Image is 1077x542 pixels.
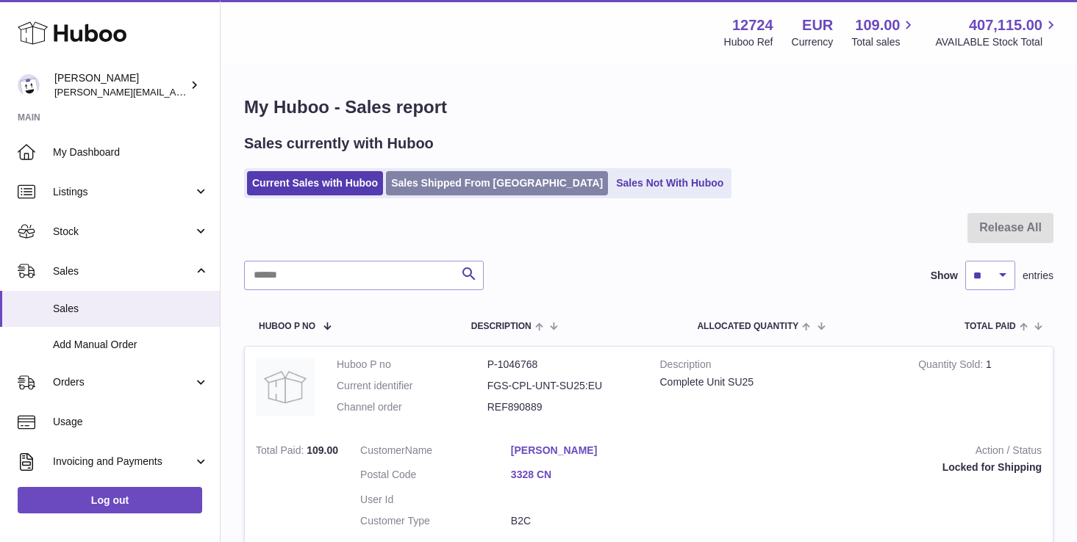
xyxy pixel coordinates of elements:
span: ALLOCATED Quantity [697,322,798,331]
span: 109.00 [307,444,338,456]
img: sebastian@ffern.co [18,74,40,96]
span: Description [471,322,532,331]
a: 3328 CN [511,468,662,482]
div: Currency [792,35,834,49]
span: Add Manual Order [53,338,209,352]
dd: FGS-CPL-UNT-SU25:EU [487,379,638,393]
span: Huboo P no [259,322,315,331]
strong: Action / Status [684,444,1042,461]
div: [PERSON_NAME] [54,71,187,99]
span: Customer [360,444,405,456]
a: [PERSON_NAME] [511,444,662,458]
a: Sales Not With Huboo [611,171,729,195]
span: Stock [53,225,193,239]
a: 109.00 Total sales [851,15,917,49]
dt: Name [360,444,511,461]
dt: Current identifier [337,379,487,393]
dt: Postal Code [360,468,511,485]
strong: Quantity Sold [918,358,986,374]
span: Sales [53,264,193,278]
dt: Channel order [337,400,487,414]
strong: EUR [802,15,833,35]
span: Orders [53,375,193,389]
dt: Huboo P no [337,358,487,372]
span: entries [1023,269,1053,283]
a: Log out [18,487,202,513]
a: Sales Shipped From [GEOGRAPHIC_DATA] [386,171,608,195]
div: Complete Unit SU25 [660,375,897,389]
img: no-photo.jpg [256,358,315,416]
span: Total paid [965,322,1016,331]
dd: P-1046768 [487,358,638,372]
dt: Customer Type [360,514,511,528]
span: Total sales [851,35,917,49]
span: Listings [53,185,193,199]
a: Current Sales with Huboo [247,171,383,195]
dt: User Id [360,493,511,507]
td: 1 [907,347,1053,433]
h2: Sales currently with Huboo [244,134,434,153]
span: 407,115.00 [969,15,1042,35]
span: Invoicing and Payments [53,455,193,469]
label: Show [931,269,958,283]
strong: Total Paid [256,444,307,460]
span: [PERSON_NAME][EMAIL_ADDRESS][DOMAIN_NAME] [54,86,295,98]
dd: B2C [511,514,662,528]
span: 109.00 [855,15,900,35]
a: 407,115.00 AVAILABLE Stock Total [935,15,1059,49]
div: Locked for Shipping [684,460,1042,474]
strong: Description [660,358,897,375]
span: Sales [53,302,209,316]
div: Huboo Ref [724,35,773,49]
span: AVAILABLE Stock Total [935,35,1059,49]
strong: 12724 [732,15,773,35]
dd: REF890889 [487,400,638,414]
span: My Dashboard [53,145,209,159]
h1: My Huboo - Sales report [244,95,1053,119]
span: Usage [53,415,209,429]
